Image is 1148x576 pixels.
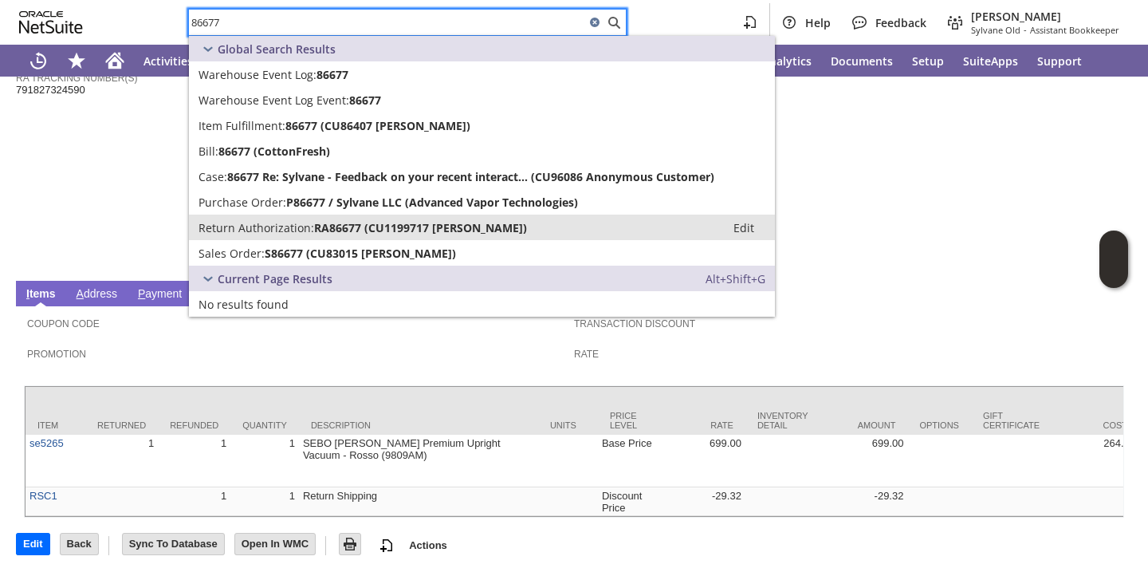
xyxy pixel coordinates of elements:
span: Warehouse Event Log: [199,67,316,82]
a: RSC1 [29,490,57,502]
span: - [1024,24,1027,36]
a: Bill:86677 (CottonFresh)Edit: [189,138,775,164]
td: 264.86 [1052,435,1139,487]
div: Quantity [242,420,287,430]
td: 699.00 [658,435,745,487]
span: 791827324590 [16,84,85,97]
span: SuiteApps [963,53,1018,69]
span: Current Page Results [218,271,332,286]
span: Return Authorization: [199,220,314,235]
a: Items [22,287,60,302]
td: 1 [230,487,299,516]
div: Description [311,420,526,430]
div: Price Level [610,411,646,430]
a: Rate [574,349,599,360]
span: Global Search Results [218,41,336,57]
a: Recent Records [19,45,57,77]
a: No results found [189,291,775,317]
input: Open In WMC [235,534,316,554]
a: Actions [403,539,454,551]
div: Shortcuts [57,45,96,77]
div: Options [919,420,959,430]
span: Activities [143,53,193,69]
span: Feedback [875,15,926,30]
svg: logo [19,11,83,34]
input: Print [340,534,360,554]
td: Return Shipping [299,487,538,516]
img: Print [340,535,360,554]
span: 86677 Re: Sylvane - Feedback on your recent interact... (CU96086 Anonymous Customer) [227,169,714,184]
svg: Shortcuts [67,51,86,70]
a: Warehouse Event Log:86677Edit: [189,61,775,87]
td: -29.32 [820,487,907,516]
span: P [138,287,145,300]
a: Support [1028,45,1091,77]
a: Unrolled view on [1103,284,1122,303]
a: Activities [134,45,202,77]
div: Units [550,420,586,430]
a: Setup [902,45,953,77]
span: Item Fulfillment: [199,118,285,133]
span: Oracle Guided Learning Widget. To move around, please hold and drag [1099,260,1128,289]
span: Sylvane Old [971,24,1020,36]
a: Transaction Discount [574,318,695,329]
td: 1 [158,487,230,516]
td: 1 [158,435,230,487]
td: 1 [230,435,299,487]
a: Coupon Code [27,318,100,329]
span: 86677 (CottonFresh) [218,144,330,159]
img: add-record.svg [377,536,396,555]
span: Bill: [199,144,218,159]
a: Home [96,45,134,77]
span: Setup [912,53,944,69]
span: Documents [831,53,893,69]
div: Refunded [170,420,218,430]
span: [PERSON_NAME] [971,9,1119,24]
a: Analytics [753,45,821,77]
input: Sync To Database [123,534,224,554]
svg: Recent Records [29,51,48,70]
div: Returned [97,420,146,430]
a: Warehouse Event Log Event:86677Edit: [189,87,775,112]
a: Documents [821,45,902,77]
span: 86677 (CU86407 [PERSON_NAME]) [285,118,470,133]
td: 1 [85,435,158,487]
svg: Search [604,13,623,32]
a: SuiteApps [953,45,1028,77]
td: 699.00 [820,435,907,487]
span: Sales Order: [199,246,265,261]
span: 86677 [349,93,381,108]
span: Help [805,15,831,30]
input: Search [189,13,585,32]
svg: Home [105,51,124,70]
span: I [26,287,29,300]
input: Back [61,534,98,554]
span: P86677 / Sylvane LLC (Advanced Vapor Technologies) [286,195,578,210]
div: Inventory Detail [757,411,808,430]
span: No results found [199,297,289,312]
span: Case: [199,169,227,184]
span: Assistant Bookkeeper [1030,24,1119,36]
a: Payment [134,287,186,302]
a: Sales Order:S86677 (CU83015 [PERSON_NAME])Edit: [189,240,775,266]
iframe: Click here to launch Oracle Guided Learning Help Panel [1099,231,1128,288]
span: Support [1037,53,1082,69]
span: S86677 (CU83015 [PERSON_NAME]) [265,246,456,261]
span: RA86677 (CU1199717 [PERSON_NAME]) [314,220,527,235]
div: Item [37,420,73,430]
td: SEBO [PERSON_NAME] Premium Upright Vacuum - Rosso (9809AM) [299,435,538,487]
span: Analytics [762,53,812,69]
a: Purchase Order:P86677 / Sylvane LLC (Advanced Vapor Technologies)Edit: [189,189,775,215]
td: Discount Price [598,487,658,516]
input: Edit [17,534,49,554]
span: Purchase Order: [199,195,286,210]
td: Base Price [598,435,658,487]
div: Amount [832,420,895,430]
a: Promotion [27,349,86,360]
span: Warehouse Event Log Event: [199,93,349,108]
a: RA Tracking Number(s) [16,73,137,84]
td: -29.32 [658,487,745,516]
a: Edit: [716,218,772,237]
span: Alt+Shift+G [706,271,765,286]
div: Rate [670,420,733,430]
